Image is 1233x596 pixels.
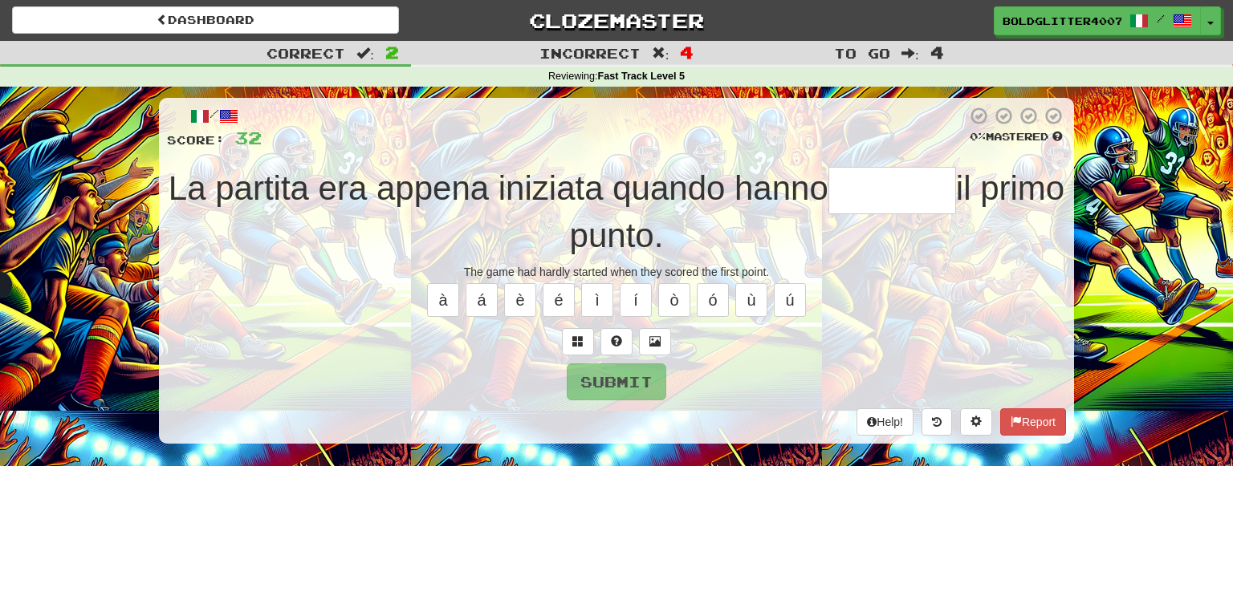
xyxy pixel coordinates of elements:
span: La partita era appena iniziata quando hanno [169,169,828,207]
div: The game had hardly started when they scored the first point. [167,264,1066,280]
strong: Fast Track Level 5 [598,71,686,82]
button: ù [735,283,767,317]
span: 4 [930,43,944,62]
span: / [1157,13,1165,24]
div: Mastered [966,130,1066,144]
a: Dashboard [12,6,399,34]
span: 0 % [970,130,986,143]
span: To go [834,45,890,61]
button: Submit [567,363,666,400]
button: Help! [857,408,914,436]
span: Incorrect [539,45,641,61]
span: 4 [680,43,694,62]
button: Single letter hint - you only get 1 per sentence and score half the points! alt+h [600,328,633,355]
button: Show image (alt+x) [639,328,671,355]
span: Correct [267,45,345,61]
button: à [427,283,459,317]
span: Score: [167,133,225,147]
div: / [167,106,262,126]
button: Report [1000,408,1066,436]
button: é [543,283,575,317]
span: il primo punto. [570,169,1065,254]
button: ò [658,283,690,317]
a: BoldGlitter4007 / [994,6,1201,35]
button: ì [581,283,613,317]
button: í [620,283,652,317]
button: Switch sentence to multiple choice alt+p [562,328,594,355]
button: ú [774,283,806,317]
button: ó [697,283,729,317]
button: è [504,283,536,317]
span: 2 [385,43,399,62]
span: : [652,47,669,60]
span: BoldGlitter4007 [1003,14,1121,28]
button: á [466,283,498,317]
a: Clozemaster [423,6,810,34]
span: 32 [234,128,262,148]
button: Round history (alt+y) [922,408,952,436]
span: : [901,47,919,60]
span: : [356,47,374,60]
